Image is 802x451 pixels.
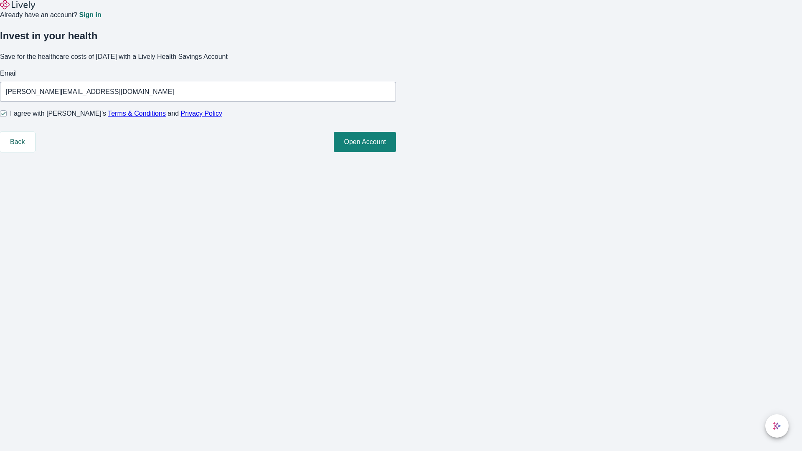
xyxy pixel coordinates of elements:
button: chat [765,414,789,438]
a: Sign in [79,12,101,18]
a: Terms & Conditions [108,110,166,117]
a: Privacy Policy [181,110,223,117]
span: I agree with [PERSON_NAME]’s and [10,109,222,119]
svg: Lively AI Assistant [773,422,781,430]
button: Open Account [334,132,396,152]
